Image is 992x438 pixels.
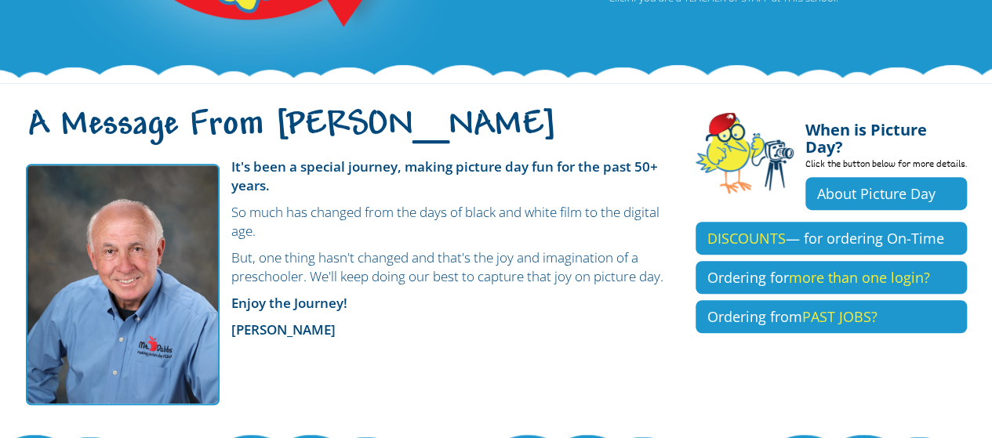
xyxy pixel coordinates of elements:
[26,164,220,405] img: Mr. Dabbs
[26,203,672,241] p: So much has changed from the days of black and white film to the digital age.
[231,157,658,194] strong: It's been a special journey, making picture day fun for the past 50+ years.
[805,156,967,177] p: Click the button below for more details.
[231,294,347,312] strong: Enjoy the Journey!
[26,248,672,286] p: But, one thing hasn't changed and that's the joy and imagination of a preschooler. We'll keep doi...
[231,320,336,338] strong: [PERSON_NAME]
[805,112,967,156] h4: When is Picture Day?
[696,300,967,333] a: Ordering fromPAST JOBS?
[789,268,930,287] span: more than one login?
[696,222,967,255] a: DISCOUNTS— for ordering On-Time
[26,118,672,151] h1: A Message From [PERSON_NAME]
[805,177,967,210] a: About Picture Day
[696,261,967,294] a: Ordering formore than one login?
[802,307,878,326] span: PAST JOBS?
[707,229,786,248] span: DISCOUNTS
